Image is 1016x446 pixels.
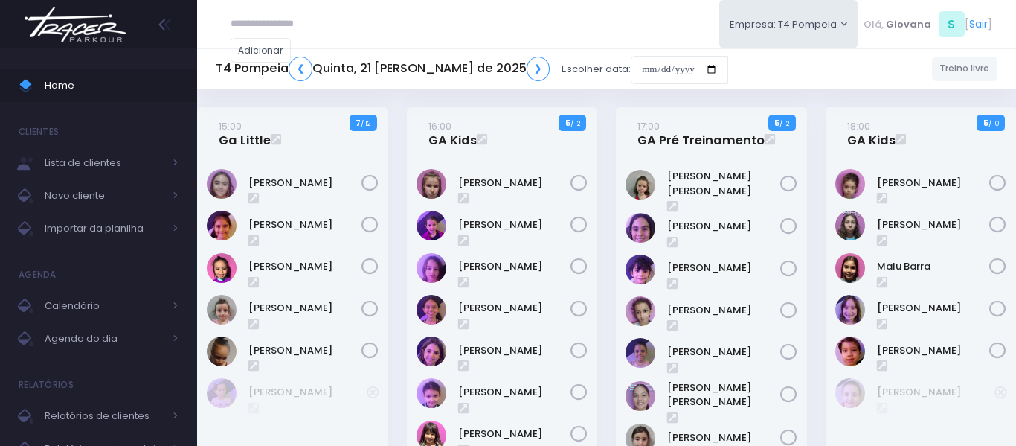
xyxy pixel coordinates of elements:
strong: 7 [356,117,361,129]
strong: 5 [565,117,570,129]
a: [PERSON_NAME] [248,343,361,358]
div: Escolher data: [216,52,728,86]
a: [PERSON_NAME] [667,345,779,360]
img: Yumi Muller [835,337,865,366]
img: Helena Ongarato Amorim Silva [207,211,237,240]
a: [PERSON_NAME] [248,385,366,400]
a: 17:00GA Pré Treinamento [637,118,765,148]
img: Liz Helvadjian [417,378,446,408]
a: Sair [969,16,988,32]
a: 18:00GA Kids [847,118,896,148]
a: [PERSON_NAME] [667,219,779,234]
h4: Clientes [19,117,59,147]
img: Diana Rosa Oliveira [417,211,446,240]
a: [PERSON_NAME] [248,259,361,274]
img: Antonia Landmann [417,169,446,199]
img: Malu Barra Guirro [835,253,865,283]
img: Ivy Miki Miessa Guadanuci [626,296,655,326]
a: [PERSON_NAME] [248,301,361,316]
img: Maria Carolina Franze Oliveira [626,381,655,411]
strong: 5 [774,117,779,129]
a: Treino livre [932,57,998,81]
img: Lara Souza [417,295,446,325]
img: Antonella Rossi Paes Previtalli [626,213,655,243]
img: Alice Mattos [207,378,237,408]
a: [PERSON_NAME] [458,301,570,316]
img: Mirella Figueiredo Rojas [207,295,237,325]
img: Laura Novaes Abud [417,337,446,366]
img: Ana carolina marucci [626,170,655,200]
img: Rafaella Westphalen Porto Ravasi [835,378,865,408]
span: Olá, [864,17,884,32]
span: Lista de clientes [45,153,164,173]
a: [PERSON_NAME] [667,261,779,275]
span: Calendário [45,296,164,316]
a: [PERSON_NAME] [877,343,989,358]
a: 16:00GA Kids [428,118,477,148]
a: 15:00Ga Little [219,118,271,148]
a: ❯ [527,57,550,81]
a: [PERSON_NAME] [667,303,779,318]
span: Home [45,76,179,95]
small: / 10 [988,119,999,128]
a: [PERSON_NAME] [877,385,994,400]
img: Isabela dela plata souza [626,255,655,284]
span: Agenda do dia [45,329,164,348]
a: [PERSON_NAME] [877,217,989,232]
img: Júlia Meneguim Merlo [207,253,237,283]
a: [PERSON_NAME] [877,176,989,191]
small: 18:00 [847,119,870,133]
a: [PERSON_NAME] [248,176,361,191]
a: [PERSON_NAME] [458,217,570,232]
a: Adicionar [231,38,292,63]
span: Importar da planilha [45,219,164,238]
a: [PERSON_NAME] [PERSON_NAME] [667,169,779,198]
a: [PERSON_NAME] [458,343,570,358]
strong: 5 [983,117,988,129]
small: 15:00 [219,119,242,133]
a: Malu Barra [877,259,989,274]
a: [PERSON_NAME] [877,301,989,316]
small: / 12 [570,119,580,128]
h4: Agenda [19,260,57,290]
img: Gabriela Jordão Natacci [417,253,446,283]
img: Eloah Meneguim Tenorio [207,169,237,199]
a: [PERSON_NAME] [248,217,361,232]
img: Filomena Caruso Grano [835,211,865,240]
span: Novo cliente [45,186,164,206]
small: 16:00 [428,119,451,133]
a: [PERSON_NAME] [667,430,779,445]
img: LIZ WHITAKER DE ALMEIDA BORGES [626,338,655,368]
a: [PERSON_NAME] [458,259,570,274]
img: Melissa Gouveia [835,295,865,325]
small: / 12 [361,119,370,128]
h4: Relatórios [19,370,74,400]
small: 17:00 [637,119,660,133]
a: [PERSON_NAME] [PERSON_NAME] [667,380,779,410]
img: Emilia Rodrigues [835,169,865,199]
span: Relatórios de clientes [45,407,164,426]
span: Giovana [886,17,931,32]
img: Sophia Crispi Marques dos Santos [207,337,237,366]
div: [ ] [858,7,997,41]
small: / 12 [779,119,789,128]
a: [PERSON_NAME] [458,385,570,400]
h5: T4 Pompeia Quinta, 21 [PERSON_NAME] de 2025 [216,57,550,81]
span: S [939,11,965,37]
a: [PERSON_NAME] [458,176,570,191]
a: [PERSON_NAME] [458,427,570,442]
